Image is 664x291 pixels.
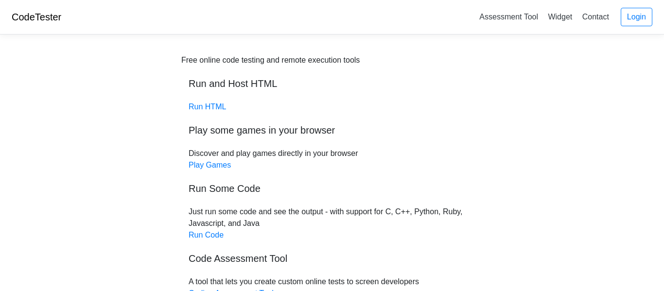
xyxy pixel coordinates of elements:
h5: Run and Host HTML [189,78,475,89]
a: Play Games [189,161,231,169]
a: CodeTester [12,12,61,22]
a: Login [621,8,652,26]
h5: Play some games in your browser [189,124,475,136]
a: Contact [578,9,613,25]
a: Run HTML [189,103,226,111]
h5: Run Some Code [189,183,475,194]
h5: Code Assessment Tool [189,253,475,264]
a: Widget [544,9,576,25]
a: Assessment Tool [475,9,542,25]
a: Run Code [189,231,224,239]
div: Free online code testing and remote execution tools [181,54,360,66]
